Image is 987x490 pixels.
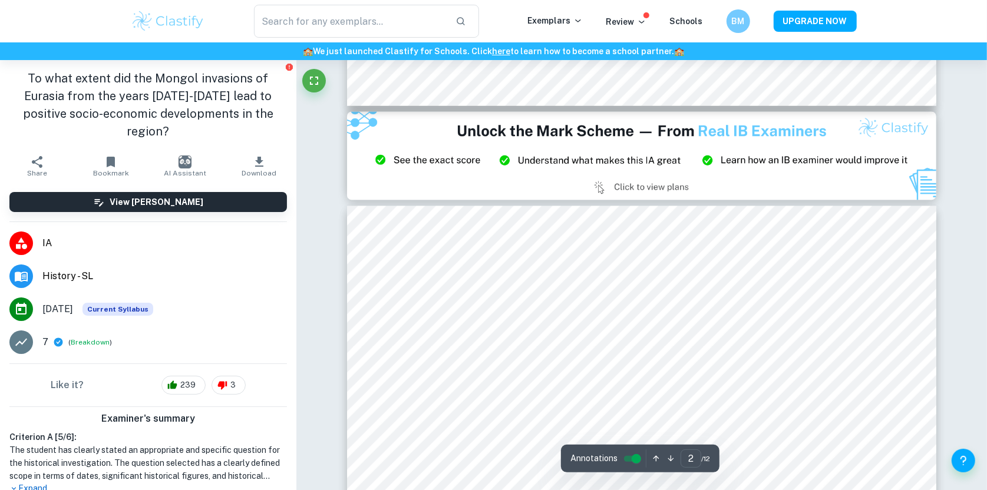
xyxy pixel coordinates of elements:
div: 239 [161,376,206,395]
img: Clastify logo [131,9,206,33]
img: Ad [347,111,936,200]
span: Download [242,169,276,177]
h1: To what extent did the Mongol invasions of Eurasia from the years [DATE]-[DATE] lead to positive ... [9,69,287,140]
h6: Like it? [51,378,84,392]
span: Current Syllabus [82,303,153,316]
span: Share [27,169,47,177]
button: Help and Feedback [952,449,975,472]
span: Annotations [570,452,618,465]
input: Search for any exemplars... [254,5,447,38]
a: Schools [670,16,703,26]
button: UPGRADE NOW [774,11,857,32]
p: Review [606,15,646,28]
span: IA [42,236,287,250]
span: / 12 [701,453,710,464]
h1: The student has clearly stated an appropriate and specific question for the historical investigat... [9,443,287,482]
span: [DATE] [42,302,73,316]
h6: Examiner's summary [5,412,292,426]
button: Download [222,150,296,183]
button: AI Assistant [148,150,222,183]
button: Fullscreen [302,69,326,92]
div: This exemplar is based on the current syllabus. Feel free to refer to it for inspiration/ideas wh... [82,303,153,316]
span: ( ) [68,337,112,348]
h6: BM [731,15,745,28]
span: Bookmark [93,169,129,177]
button: View [PERSON_NAME] [9,192,287,212]
div: 3 [212,376,246,395]
button: BM [727,9,750,33]
span: AI Assistant [164,169,206,177]
span: 🏫 [674,47,684,56]
button: Bookmark [74,150,148,183]
span: History - SL [42,269,287,283]
p: 7 [42,335,48,349]
p: Exemplars [528,14,583,27]
span: 239 [174,379,202,391]
span: 3 [224,379,242,391]
button: Report issue [285,62,294,71]
span: 🏫 [303,47,313,56]
a: here [492,47,510,56]
img: AI Assistant [179,155,192,168]
button: Breakdown [71,337,110,347]
h6: Criterion A [ 5 / 6 ]: [9,431,287,443]
h6: We just launched Clastify for Schools. Click to learn how to become a school partner. [2,45,985,58]
h6: View [PERSON_NAME] [110,196,203,208]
